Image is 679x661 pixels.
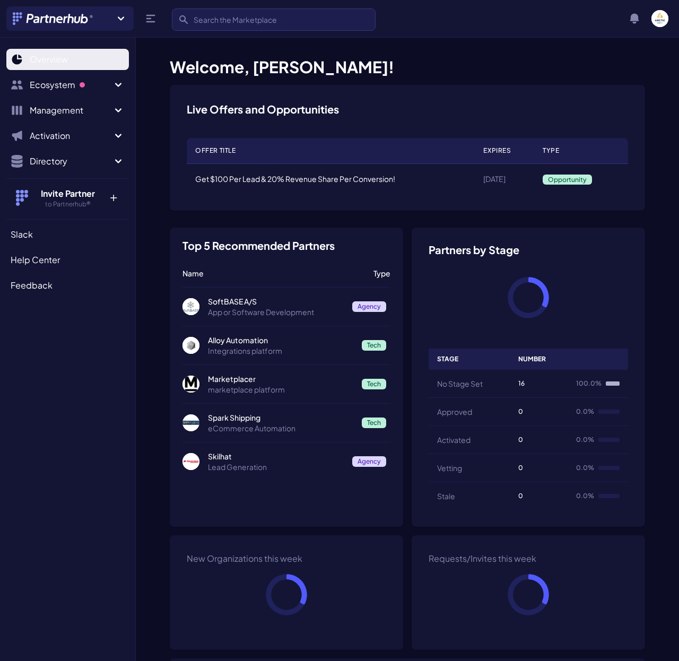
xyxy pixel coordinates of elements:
[475,138,534,164] th: Expires
[195,174,395,184] a: Get $100 Per Lead & 20% Revenue Share Per Conversion!
[576,407,594,416] span: 0.0%
[182,268,365,279] p: Name
[429,245,628,255] h3: Partners by Stage
[429,482,510,510] th: Stale
[182,298,199,315] img: SoftBASE A/S
[11,228,33,241] span: Slack
[11,254,60,266] span: Help Center
[182,373,390,395] a: Marketplacer Marketplacer marketplace platform Tech
[102,187,125,204] p: +
[576,492,594,500] span: 0.0%
[510,482,568,510] td: 0
[429,398,510,426] th: Approved
[651,10,668,27] img: user photo
[182,376,199,393] img: Marketplacer
[208,296,344,307] p: SoftBASE A/S
[30,155,112,168] span: Directory
[182,240,335,251] h3: Top 5 Recommended Partners
[208,373,353,384] p: Marketplacer
[510,349,568,370] th: Number
[6,151,129,172] button: Directory
[576,436,594,444] span: 0.0%
[172,8,376,31] input: Search the Marketplace
[510,398,568,426] td: 0
[6,100,129,121] button: Management
[429,552,536,565] h3: Requests/Invites this week
[510,370,568,398] td: 16
[187,102,339,117] h3: Live Offers and Opportunities
[33,200,102,208] h5: to Partnerhub®
[208,423,353,433] p: eCommerce Automation
[510,426,568,454] td: 0
[576,379,602,388] span: 100.0%
[6,275,129,296] a: Feedback
[170,57,394,77] span: Welcome, [PERSON_NAME]!
[362,418,386,428] span: Tech
[362,340,386,351] span: Tech
[352,456,386,467] span: Agency
[510,454,568,482] td: 0
[33,187,102,200] h4: Invite Partner
[475,164,534,194] td: [DATE]
[373,268,390,279] p: Type
[208,462,344,472] p: Lead Generation
[208,384,353,395] p: marketplace platform
[6,125,129,146] button: Activation
[534,138,628,164] th: Type
[187,552,302,565] h3: New Organizations this week
[11,279,53,292] span: Feedback
[182,414,199,431] img: Spark Shipping
[208,335,353,345] p: Alloy Automation
[30,53,68,66] span: Overview
[352,301,386,312] span: Agency
[182,453,199,470] img: Skilhat
[576,464,594,472] span: 0.0%
[429,454,510,482] th: Vetting
[182,335,390,356] a: Alloy Automation Alloy Automation Integrations platform Tech
[6,49,129,70] a: Overview
[182,451,390,472] a: Skilhat Skilhat Lead Generation Agency
[543,175,592,185] span: Opportunity
[30,129,112,142] span: Activation
[208,451,344,462] p: Skilhat
[429,349,510,370] th: Stage
[362,379,386,389] span: Tech
[6,249,129,271] a: Help Center
[208,345,353,356] p: Integrations platform
[429,370,510,398] th: No Stage Set
[208,307,344,317] p: App or Software Development
[6,178,129,217] button: Invite Partner to Partnerhub® +
[6,74,129,95] button: Ecosystem
[30,79,112,91] span: Ecosystem
[429,426,510,454] th: Activated
[13,12,94,25] img: Partnerhub® Logo
[182,412,390,433] a: Spark Shipping Spark Shipping eCommerce Automation Tech
[30,104,112,117] span: Management
[182,296,390,317] a: SoftBASE A/S SoftBASE A/S App or Software Development Agency
[182,337,199,354] img: Alloy Automation
[6,224,129,245] a: Slack
[187,138,475,164] th: Offer Title
[208,412,353,423] p: Spark Shipping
